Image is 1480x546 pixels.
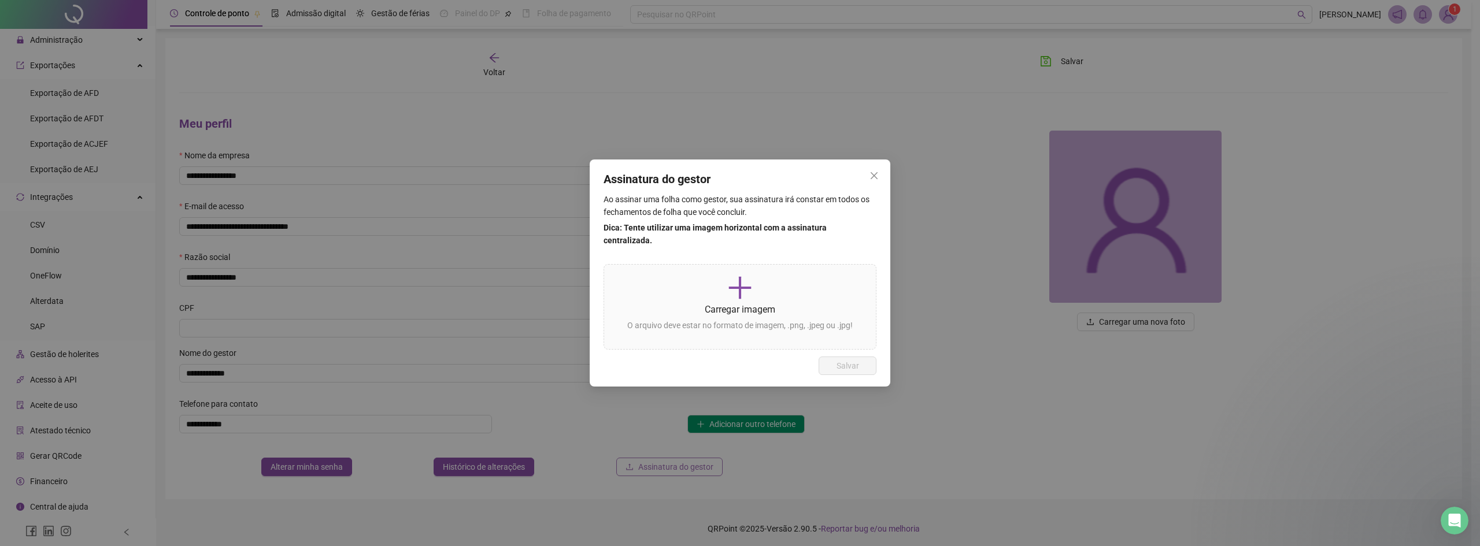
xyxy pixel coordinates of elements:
[627,321,853,330] span: O arquivo deve estar no formato de imagem, .png, .jpeg ou .jpg!
[726,274,754,302] span: plus
[613,302,867,317] p: Carregar imagem
[604,171,876,187] h4: Assinatura do gestor
[604,221,876,247] p: Dica: Tente utilizar uma imagem horizontal com a assinatura centralizada.
[819,356,876,375] button: Salvar
[604,193,876,218] p: Ao assinar uma folha como gestor, sua assinatura irá constar em todos os fechamentos de folha que...
[865,166,883,185] button: Close
[869,171,879,180] span: close
[1441,507,1468,534] iframe: Intercom live chat
[604,265,876,349] span: plusCarregar imagemO arquivo deve estar no formato de imagem, .png, .jpeg ou .jpg!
